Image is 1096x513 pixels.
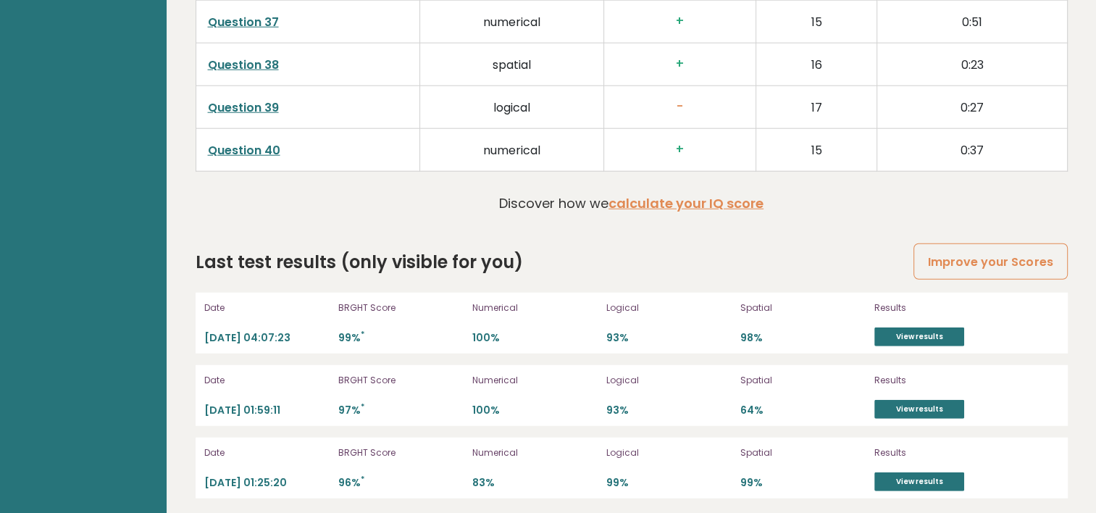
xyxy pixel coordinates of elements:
[472,476,598,490] p: 83%
[420,128,603,171] td: numerical
[606,331,732,345] p: 93%
[740,301,866,314] p: Spatial
[606,404,732,417] p: 93%
[196,249,523,275] h2: Last test results (only visible for you)
[877,43,1067,85] td: 0:23
[204,331,330,345] p: [DATE] 04:07:23
[874,446,1026,459] p: Results
[208,99,279,116] a: Question 39
[756,85,877,128] td: 17
[756,128,877,171] td: 15
[740,446,866,459] p: Spatial
[874,400,964,419] a: View results
[874,301,1026,314] p: Results
[472,331,598,345] p: 100%
[338,446,464,459] p: BRGHT Score
[208,14,279,30] a: Question 37
[472,446,598,459] p: Numerical
[338,374,464,387] p: BRGHT Score
[472,374,598,387] p: Numerical
[874,472,964,491] a: View results
[913,243,1067,280] a: Improve your Scores
[608,194,764,212] a: calculate your IQ score
[616,142,744,157] h3: +
[606,374,732,387] p: Logical
[740,476,866,490] p: 99%
[616,57,744,72] h3: +
[204,446,330,459] p: Date
[740,404,866,417] p: 64%
[338,476,464,490] p: 96%
[420,85,603,128] td: logical
[740,331,866,345] p: 98%
[472,301,598,314] p: Numerical
[877,128,1067,171] td: 0:37
[616,14,744,29] h3: +
[606,446,732,459] p: Logical
[204,476,330,490] p: [DATE] 01:25:20
[877,85,1067,128] td: 0:27
[606,476,732,490] p: 99%
[874,374,1026,387] p: Results
[208,142,280,159] a: Question 40
[338,301,464,314] p: BRGHT Score
[756,43,877,85] td: 16
[472,404,598,417] p: 100%
[204,404,330,417] p: [DATE] 01:59:11
[420,43,603,85] td: spatial
[616,99,744,114] h3: -
[204,374,330,387] p: Date
[740,374,866,387] p: Spatial
[874,328,964,346] a: View results
[204,301,330,314] p: Date
[606,301,732,314] p: Logical
[499,193,764,213] p: Discover how we
[338,404,464,417] p: 97%
[338,331,464,345] p: 99%
[208,57,279,73] a: Question 38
